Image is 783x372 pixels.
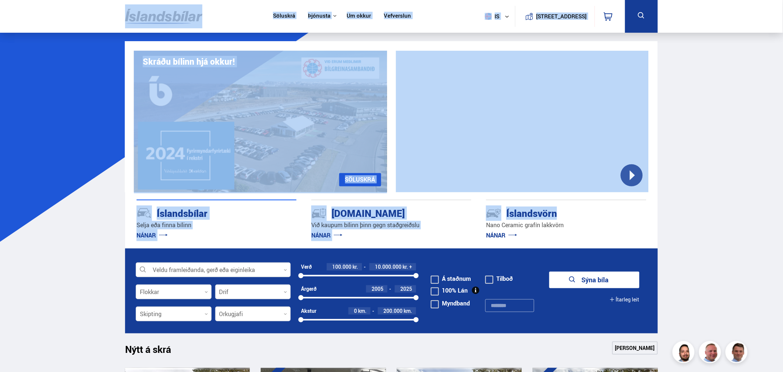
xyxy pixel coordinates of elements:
p: Selja eða finna bílinn [137,221,297,229]
span: + [410,264,412,270]
div: Akstur [301,308,316,314]
label: Á staðnum [431,276,471,282]
img: G0Ugv5HjCgRt.svg [125,4,202,28]
div: Íslandsbílar [137,206,270,219]
img: siFngHWaQ9KaOqBr.png [700,342,722,364]
label: 100% Lán [431,287,468,293]
p: Við kaupum bílinn þinn gegn staðgreiðslu [311,221,471,229]
a: SÖLUSKRÁ [339,173,381,186]
div: Árgerð [301,286,316,292]
span: 2005 [372,285,384,292]
span: 2025 [401,285,412,292]
img: tr5P-W3DuiFaO7aO.svg [311,205,327,221]
h1: Skráðu bílinn hjá okkur! [143,57,235,67]
div: Verð [301,264,312,270]
a: [PERSON_NAME] [612,341,658,355]
a: Vefverslun [384,12,411,20]
a: NÁNAR [486,231,517,239]
img: nhp88E3Fdnt1Opn2.png [674,342,696,364]
button: Þjónusta [308,12,330,19]
p: Nano Ceramic grafín lakkvörn [486,221,646,229]
span: km. [358,308,367,314]
button: Sýna bíla [549,272,639,288]
a: [STREET_ADDRESS] [520,6,591,27]
img: -Svtn6bYgwAsiwNX.svg [486,205,502,221]
span: kr. [353,264,358,270]
img: svg+xml;base64,PHN2ZyB4bWxucz0iaHR0cDovL3d3dy53My5vcmcvMjAwMC9zdmciIHdpZHRoPSI1MTIiIGhlaWdodD0iNT... [485,13,492,20]
div: Íslandsvörn [486,206,620,219]
a: Söluskrá [273,12,295,20]
img: JRvxyua_JYH6wB4c.svg [137,205,152,221]
img: eKx6w-_Home_640_.png [134,51,387,192]
a: NÁNAR [311,231,343,239]
label: Tilboð [485,276,513,282]
img: FbJEzSuNWCJXmdc-.webp [727,342,749,364]
span: 10.000.000 [375,263,402,270]
label: Myndband [431,300,470,306]
span: kr. [403,264,408,270]
button: [STREET_ADDRESS] [539,13,584,19]
span: 0 [354,307,357,314]
a: Um okkur [347,12,371,20]
span: km. [404,308,412,314]
button: is [482,6,515,27]
a: NÁNAR [137,231,168,239]
span: is [482,13,500,20]
h1: Nýtt á skrá [125,344,184,359]
button: Opna LiveChat spjallviðmót [6,3,28,25]
button: Ítarleg leit [610,291,639,308]
span: 200.000 [384,307,403,314]
div: [DOMAIN_NAME] [311,206,445,219]
span: 100.000 [333,263,352,270]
